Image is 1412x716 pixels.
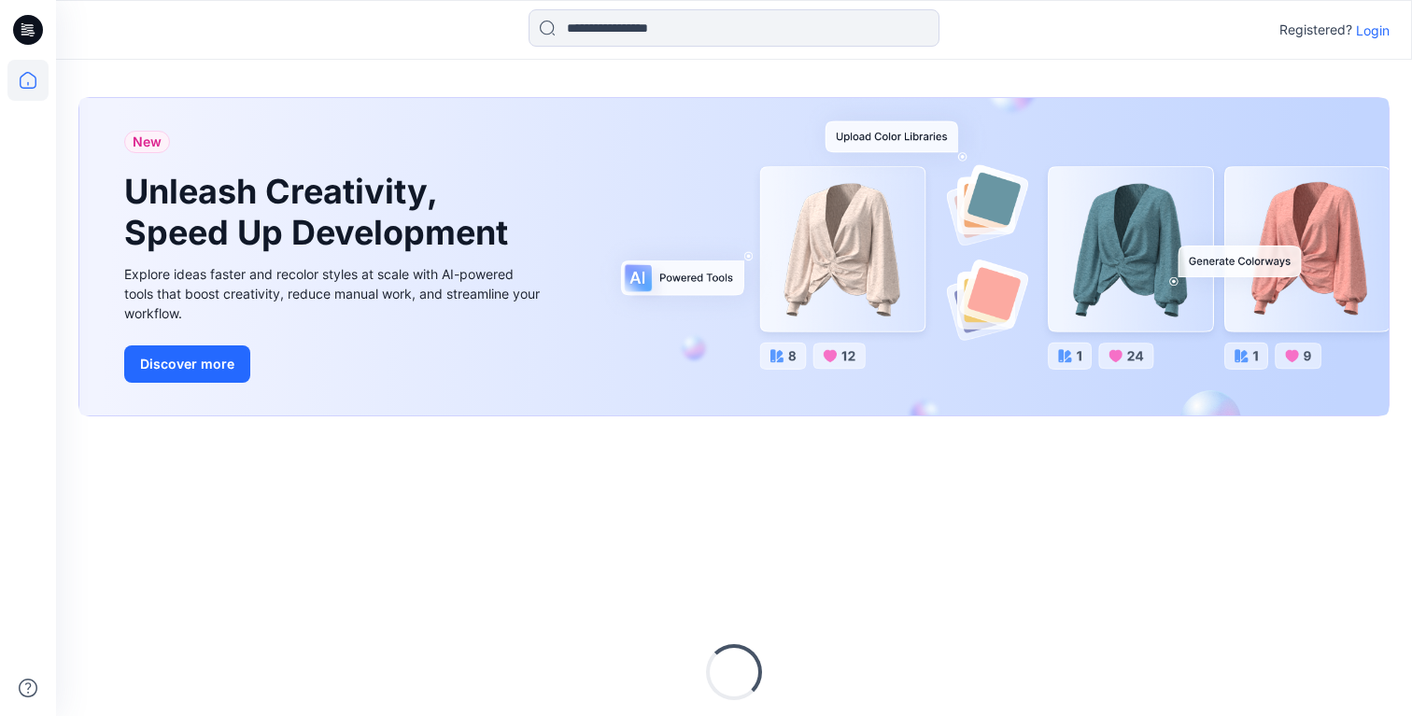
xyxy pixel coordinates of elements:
span: New [133,131,162,153]
a: Discover more [124,345,544,383]
p: Login [1356,21,1390,40]
div: Explore ideas faster and recolor styles at scale with AI-powered tools that boost creativity, red... [124,264,544,323]
h1: Unleash Creativity, Speed Up Development [124,172,516,252]
button: Discover more [124,345,250,383]
p: Registered? [1279,19,1352,41]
